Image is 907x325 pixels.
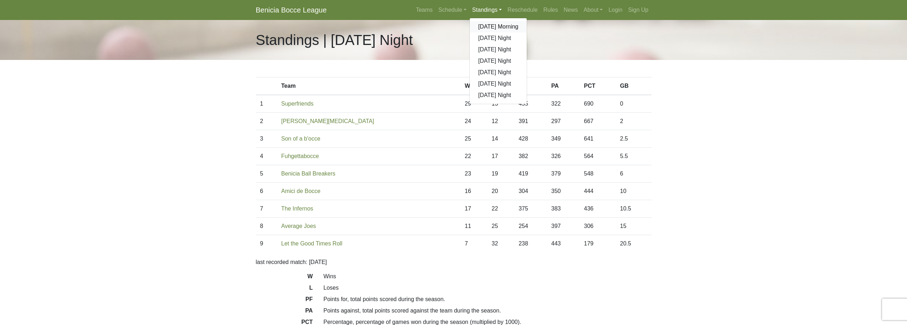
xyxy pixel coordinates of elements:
[256,130,277,148] td: 3
[514,183,547,200] td: 304
[256,31,413,49] h1: Standings | [DATE] Night
[281,136,320,142] a: Son of a b'occe
[579,130,615,148] td: 641
[460,235,488,253] td: 7
[470,67,527,78] a: [DATE] Night
[469,18,527,104] div: Standings
[256,258,651,266] p: last recorded match: [DATE]
[616,95,651,113] td: 0
[318,272,657,281] dd: Wins
[256,183,277,200] td: 6
[616,113,651,130] td: 2
[488,200,515,218] td: 22
[460,183,488,200] td: 16
[616,218,651,235] td: 15
[616,77,651,95] th: GB
[460,165,488,183] td: 23
[579,200,615,218] td: 436
[579,218,615,235] td: 306
[256,3,327,17] a: Benicia Bocce League
[318,295,657,304] dd: Points for, total points scored during the season.
[470,21,527,32] a: [DATE] Morning
[505,3,541,17] a: Reschedule
[256,200,277,218] td: 7
[281,153,319,159] a: Fuhgettabocce
[460,200,488,218] td: 17
[460,95,488,113] td: 29
[579,183,615,200] td: 444
[514,200,547,218] td: 375
[514,113,547,130] td: 391
[616,183,651,200] td: 10
[579,113,615,130] td: 667
[281,171,335,177] a: Benicia Ball Breakers
[579,95,615,113] td: 690
[488,218,515,235] td: 25
[616,235,651,253] td: 20.5
[547,130,580,148] td: 349
[514,130,547,148] td: 428
[514,218,547,235] td: 254
[514,77,547,95] th: PF
[488,130,515,148] td: 14
[413,3,436,17] a: Teams
[277,77,460,95] th: Team
[251,295,318,306] dt: PF
[579,77,615,95] th: PCT
[541,3,561,17] a: Rules
[488,183,515,200] td: 20
[460,77,488,95] th: W
[514,165,547,183] td: 419
[256,235,277,253] td: 9
[460,113,488,130] td: 24
[281,101,314,107] a: Superfriends
[281,205,313,212] a: The Infernos
[256,165,277,183] td: 5
[251,284,318,295] dt: L
[616,165,651,183] td: 6
[547,77,580,95] th: PA
[251,272,318,284] dt: W
[514,148,547,165] td: 382
[605,3,625,17] a: Login
[251,306,318,318] dt: PA
[460,130,488,148] td: 25
[625,3,651,17] a: Sign Up
[281,188,320,194] a: Amici de Bocce
[616,130,651,148] td: 2.5
[579,165,615,183] td: 548
[547,235,580,253] td: 443
[514,235,547,253] td: 238
[514,95,547,113] td: 455
[256,148,277,165] td: 4
[318,284,657,292] dd: Loses
[547,218,580,235] td: 397
[616,200,651,218] td: 10.5
[616,148,651,165] td: 5.5
[460,218,488,235] td: 11
[470,55,527,67] a: [DATE] Night
[561,3,581,17] a: News
[460,148,488,165] td: 22
[256,95,277,113] td: 1
[469,3,505,17] a: Standings
[488,113,515,130] td: 12
[547,148,580,165] td: 326
[579,235,615,253] td: 179
[436,3,469,17] a: Schedule
[488,148,515,165] td: 17
[547,183,580,200] td: 350
[318,306,657,315] dd: Points against, total points scored against the team during the season.
[488,235,515,253] td: 32
[281,223,316,229] a: Average Joes
[547,95,580,113] td: 322
[547,113,580,130] td: 297
[281,240,342,247] a: Let the Good Times Roll
[547,165,580,183] td: 379
[547,200,580,218] td: 383
[281,118,374,124] a: [PERSON_NAME][MEDICAL_DATA]
[256,218,277,235] td: 8
[470,78,527,90] a: [DATE] Night
[470,44,527,55] a: [DATE] Night
[470,90,527,101] a: [DATE] Night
